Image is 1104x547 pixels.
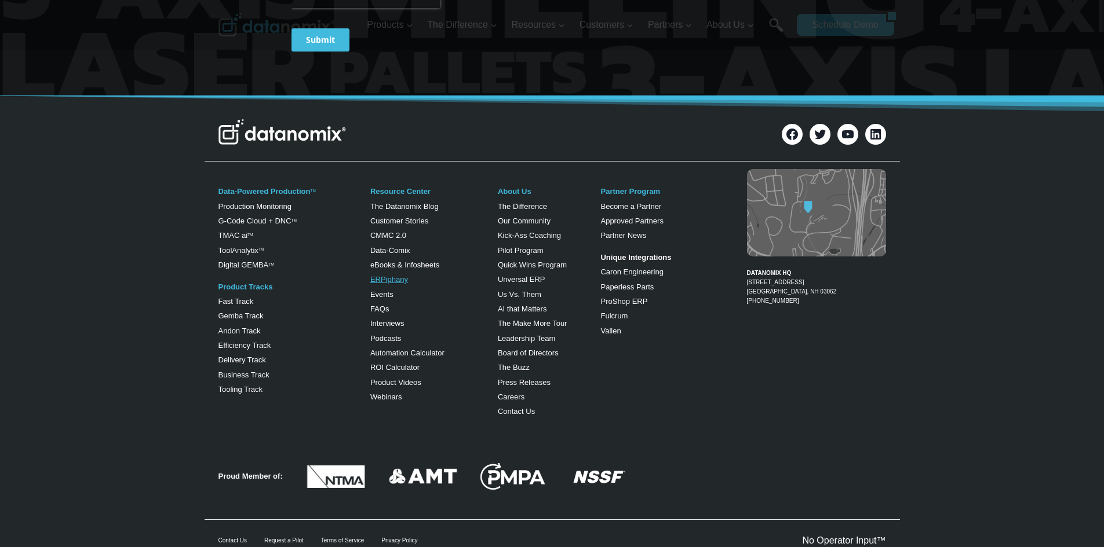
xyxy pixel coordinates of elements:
a: Board of Directors [498,348,559,357]
a: Us Vs. Them [498,290,541,299]
a: Contact Us [498,407,535,416]
a: ToolAnalytix [218,246,258,255]
a: Webinars [370,392,402,401]
strong: DATANOMIX HQ [747,270,792,276]
a: Privacy Policy [158,258,195,266]
a: Production Monitoring [218,202,292,211]
a: The Difference [498,202,547,211]
span: State/Region [261,143,305,153]
a: Andon Track [218,326,261,335]
a: AI that Matters [498,304,547,313]
a: Product Videos [370,378,421,387]
a: Business Track [218,370,269,379]
sup: TM [268,262,274,266]
a: Customer Stories [370,216,428,225]
a: Events [370,290,393,299]
a: Podcasts [370,334,401,343]
a: [STREET_ADDRESS][GEOGRAPHIC_DATA], NH 03062 [747,279,837,295]
a: The Make More Tour [498,319,567,328]
a: Careers [498,392,524,401]
a: ERPiphany [370,275,408,284]
a: Become a Partner [600,202,661,211]
a: Approved Partners [600,216,663,225]
a: Product Tracks [218,282,273,291]
a: Automation Calculator [370,348,444,357]
span: Phone number [261,48,313,58]
a: CMMC 2.0 [370,231,406,240]
a: TM [258,247,264,251]
a: Efficiency Track [218,341,271,350]
a: Leadership Team [498,334,556,343]
a: TM [310,189,315,193]
a: G-Code Cloud + DNCTM [218,216,297,225]
a: eBooks & Infosheets [370,260,439,269]
a: Kick-Ass Coaching [498,231,561,240]
a: ProShop ERP [600,297,647,306]
img: Datanomix map image [747,169,886,256]
a: Vallen [600,326,621,335]
a: Tooling Track [218,385,263,394]
a: Partner Program [600,187,660,196]
a: Caron Engineering [600,267,663,276]
a: Fulcrum [600,311,628,320]
a: Quick Wins Program [498,260,567,269]
a: Our Community [498,216,551,225]
a: Pilot Program [498,246,544,255]
a: Resource Center [370,187,431,196]
a: About Us [498,187,531,196]
a: Gemba Track [218,311,264,320]
figcaption: [PHONE_NUMBER] [747,259,886,306]
a: Delivery Track [218,355,266,364]
a: Unversal ERP [498,275,545,284]
a: Data-Comix [370,246,410,255]
a: Digital GEMBATM [218,260,274,269]
a: Data-Powered Production [218,187,311,196]
a: Partner News [600,231,646,240]
sup: TM [292,218,297,222]
a: Interviews [370,319,405,328]
a: The Datanomix Blog [370,202,439,211]
strong: Unique Integrations [600,253,671,262]
a: Fast Track [218,297,254,306]
a: FAQs [370,304,389,313]
a: ROI Calculator [370,363,420,372]
img: Datanomix Logo [218,119,346,145]
a: TMAC aiTM [218,231,253,240]
span: Last Name [261,1,298,11]
a: The Buzz [498,363,530,372]
a: Terms [130,258,147,266]
sup: TM [247,233,253,237]
a: Press Releases [498,378,551,387]
a: Paperless Parts [600,282,654,291]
